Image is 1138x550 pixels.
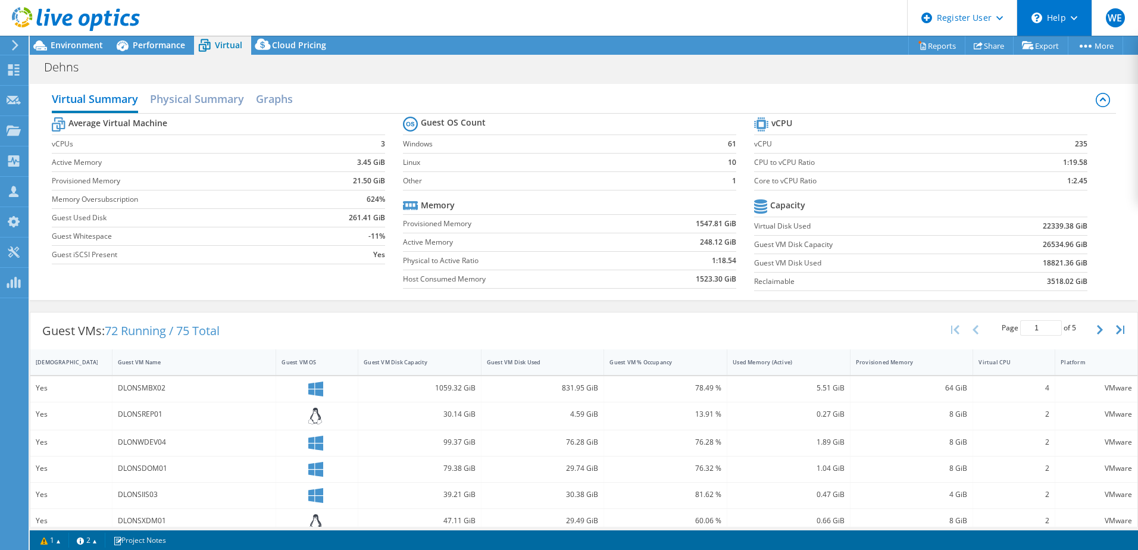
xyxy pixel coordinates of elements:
label: Windows [403,138,706,150]
span: Environment [51,39,103,51]
div: 4 [978,382,1049,395]
label: Physical to Active Ratio [403,255,631,267]
b: 235 [1075,138,1087,150]
div: 2 [978,514,1049,527]
a: Reports [908,36,965,55]
div: 0.66 GiB [733,514,845,527]
div: Guest VM Disk Capacity [364,358,461,366]
label: Active Memory [52,157,305,168]
div: 13.91 % [609,408,721,421]
span: Virtual [215,39,242,51]
input: jump to page [1020,320,1062,336]
h2: Physical Summary [150,87,244,111]
div: Guest VMs: [30,312,232,349]
div: 1.04 GiB [733,462,845,475]
b: Yes [373,249,385,261]
div: 79.38 GiB [364,462,476,475]
label: Provisioned Memory [403,218,631,230]
a: 2 [68,533,105,548]
label: vCPU [754,138,1000,150]
div: 29.74 GiB [487,462,599,475]
div: 76.28 GiB [487,436,599,449]
b: -11% [368,230,385,242]
label: Linux [403,157,706,168]
div: 0.27 GiB [733,408,845,421]
div: 2 [978,462,1049,475]
div: 1.89 GiB [733,436,845,449]
b: 248.12 GiB [700,236,736,248]
b: 21.50 GiB [353,175,385,187]
label: vCPUs [52,138,305,150]
b: 3.45 GiB [357,157,385,168]
div: DLONSXDM01 [118,514,271,527]
label: Virtual Disk Used [754,220,972,232]
a: Share [965,36,1014,55]
label: CPU to vCPU Ratio [754,157,1000,168]
a: More [1068,36,1123,55]
div: DLONSDOM01 [118,462,271,475]
b: 1:18.54 [712,255,736,267]
div: 29.49 GiB [487,514,599,527]
label: Host Consumed Memory [403,273,631,285]
div: 2 [978,436,1049,449]
b: Capacity [770,199,805,211]
div: 4 GiB [856,488,968,501]
label: Core to vCPU Ratio [754,175,1000,187]
label: Reclaimable [754,276,972,287]
b: Average Virtual Machine [68,117,167,129]
span: Page of [1002,320,1076,336]
div: 0.47 GiB [733,488,845,501]
svg: \n [1031,12,1042,23]
div: 99.37 GiB [364,436,476,449]
label: Guest Used Disk [52,212,305,224]
b: 61 [728,138,736,150]
h1: Dehns [39,61,97,74]
h2: Virtual Summary [52,87,138,113]
div: 8 GiB [856,514,968,527]
div: Yes [36,488,107,501]
div: 76.28 % [609,436,721,449]
label: Guest Whitespace [52,230,305,242]
div: 4.59 GiB [487,408,599,421]
a: Export [1013,36,1068,55]
div: DLONSIIS03 [118,488,271,501]
b: 3518.02 GiB [1047,276,1087,287]
div: VMware [1061,488,1132,501]
a: 1 [32,533,69,548]
div: DLONSMBX02 [118,382,271,395]
div: 76.32 % [609,462,721,475]
div: Yes [36,462,107,475]
div: 2 [978,488,1049,501]
div: 39.21 GiB [364,488,476,501]
div: Platform [1061,358,1118,366]
b: Memory [421,199,455,211]
div: 30.38 GiB [487,488,599,501]
div: 78.49 % [609,382,721,395]
div: Guest VM Disk Used [487,358,584,366]
div: 60.06 % [609,514,721,527]
div: 2 [978,408,1049,421]
b: 3 [381,138,385,150]
div: VMware [1061,436,1132,449]
div: Guest VM Name [118,358,257,366]
div: 1059.32 GiB [364,382,476,395]
div: 8 GiB [856,462,968,475]
b: 22339.38 GiB [1043,220,1087,232]
div: 64 GiB [856,382,968,395]
b: Guest OS Count [421,117,486,129]
b: 261.41 GiB [349,212,385,224]
div: 81.62 % [609,488,721,501]
div: 30.14 GiB [364,408,476,421]
div: Virtual CPU [978,358,1035,366]
b: 624% [367,193,385,205]
div: 8 GiB [856,408,968,421]
b: 26534.96 GiB [1043,239,1087,251]
label: Guest VM Disk Used [754,257,972,269]
div: VMware [1061,382,1132,395]
label: Active Memory [403,236,631,248]
a: Project Notes [105,533,174,548]
b: 1:19.58 [1063,157,1087,168]
b: vCPU [771,117,792,129]
span: 72 Running / 75 Total [105,323,220,339]
span: 5 [1072,323,1076,333]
